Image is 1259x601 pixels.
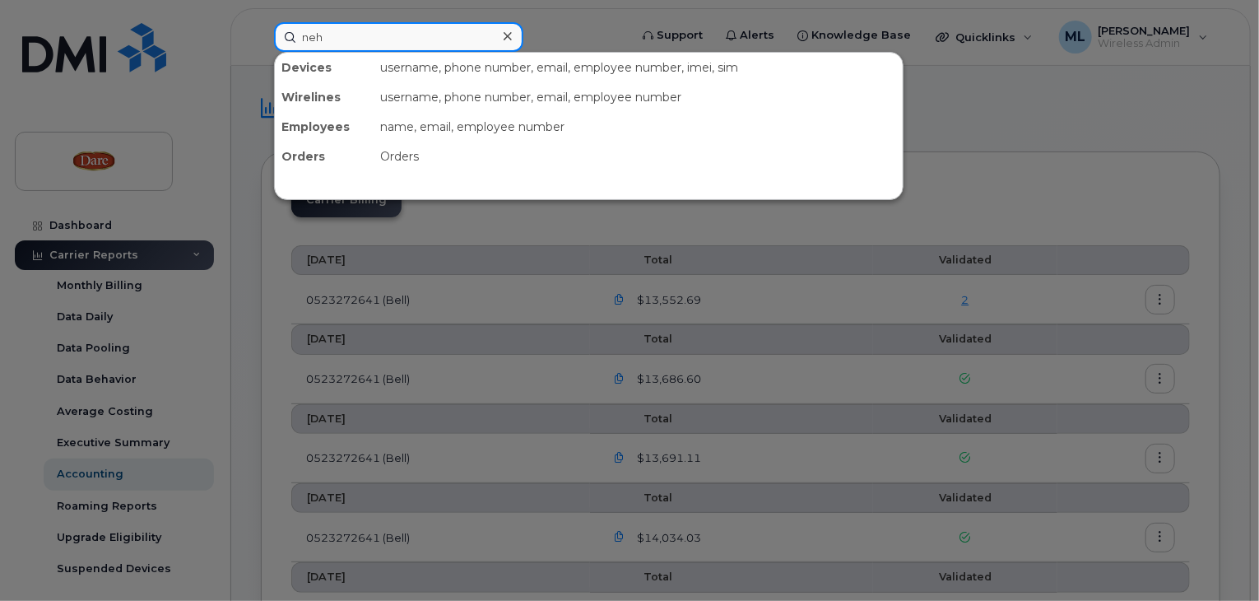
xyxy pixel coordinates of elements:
div: Orders [374,142,903,171]
div: Employees [275,112,374,142]
div: Devices [275,53,374,82]
div: name, email, employee number [374,112,903,142]
div: username, phone number, email, employee number, imei, sim [374,53,903,82]
div: Orders [275,142,374,171]
div: username, phone number, email, employee number [374,82,903,112]
div: Wirelines [275,82,374,112]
